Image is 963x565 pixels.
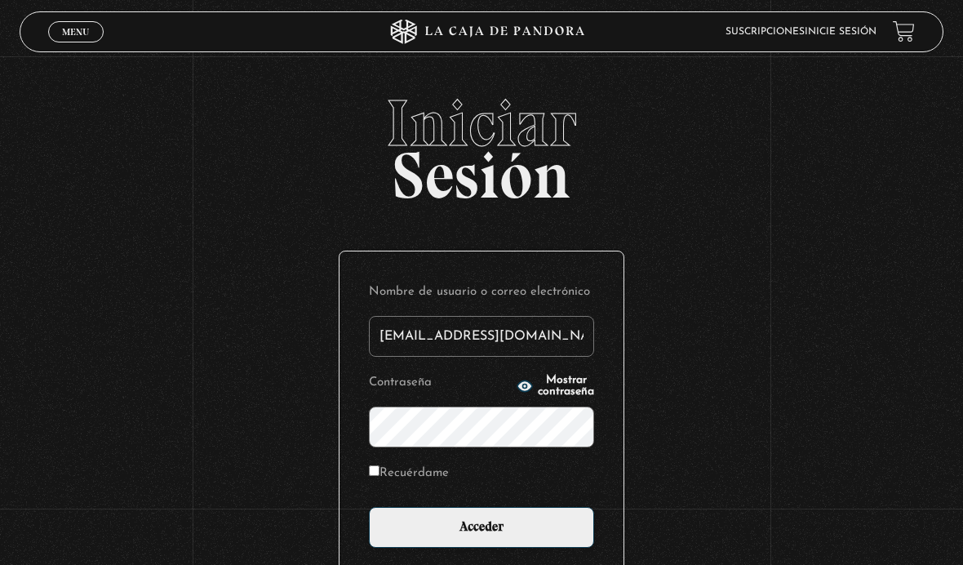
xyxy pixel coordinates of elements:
[517,375,594,398] button: Mostrar contraseña
[57,41,95,52] span: Cerrar
[369,281,594,303] label: Nombre de usuario o correo electrónico
[369,462,449,484] label: Recuérdame
[369,507,594,548] input: Acceder
[538,375,594,398] span: Mostrar contraseña
[726,27,805,37] a: Suscripciones
[893,20,915,42] a: View your shopping cart
[20,91,944,156] span: Iniciar
[369,465,379,476] input: Recuérdame
[20,91,944,195] h2: Sesión
[369,371,512,394] label: Contraseña
[62,27,89,37] span: Menu
[805,27,876,37] a: Inicie sesión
